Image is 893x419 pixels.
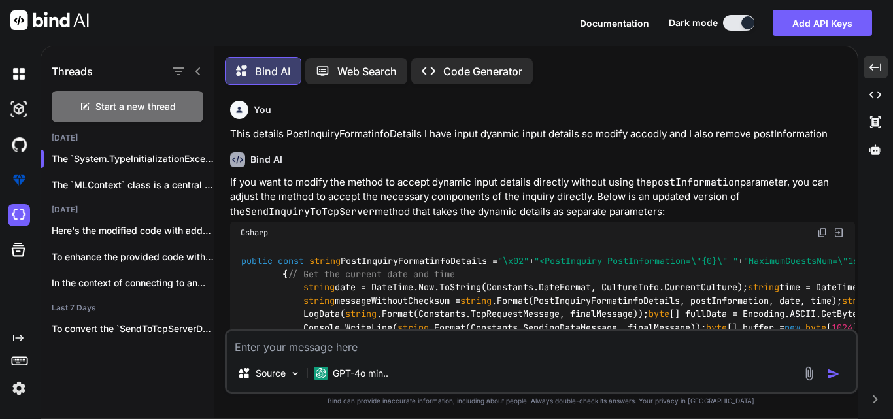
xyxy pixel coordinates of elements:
span: string [309,255,341,267]
span: byte [706,322,727,333]
p: If you want to modify the method to accept dynamic input details directly without using the param... [230,175,855,220]
p: To enhance the provided code with professional... [52,250,214,263]
img: githubDark [8,133,30,156]
span: "<PostInquiry PostInformation=\"{0}\" " [534,255,738,267]
h1: Threads [52,63,93,79]
img: darkAi-studio [8,98,30,120]
p: The `System.TypeInitializationException`... [52,152,214,165]
span: string [303,295,335,307]
span: "\x02" [497,255,529,267]
p: In the context of connecting to an... [52,277,214,290]
h2: [DATE] [41,133,214,143]
img: premium [8,169,30,191]
p: Bind AI [255,63,290,79]
button: Documentation [580,16,649,30]
code: SendInquiryToTcpServer [245,205,375,218]
span: string [748,282,779,293]
p: Source [256,367,286,380]
p: Here's the modified code with added summary... [52,224,214,237]
span: const [278,255,304,267]
span: new [784,322,800,333]
span: string [397,322,429,333]
img: GPT-4o mini [314,367,328,380]
h6: Bind AI [250,153,282,166]
img: settings [8,377,30,399]
p: To convert the `SendToTcpServerDataDetails` method to be... [52,322,214,335]
p: Bind can provide inaccurate information, including about people. Always double-check its answers.... [225,396,858,406]
span: string [345,309,377,320]
img: Open in Browser [833,227,845,239]
img: cloudideIcon [8,204,30,226]
span: 1024 [832,322,852,333]
img: icon [827,367,840,380]
img: Bind AI [10,10,89,30]
img: copy [817,227,828,238]
h2: [DATE] [41,205,214,215]
h2: Last 7 Days [41,303,214,313]
span: byte [649,309,669,320]
img: Pick Models [290,368,301,379]
span: Dark mode [669,16,718,29]
span: Csharp [241,227,268,238]
span: Documentation [580,18,649,29]
h6: You [254,103,271,116]
button: Add API Keys [773,10,872,36]
p: This details PostInquiryFormatinfoDetails I have input dyanmic input details so modify accodly an... [230,127,855,142]
p: Code Generator [443,63,522,79]
p: Web Search [337,63,397,79]
img: darkChat [8,63,30,85]
span: Start a new thread [95,100,176,113]
span: string [842,295,873,307]
img: attachment [801,366,817,381]
p: GPT-4o min.. [333,367,388,380]
span: public [241,255,273,267]
span: string [460,295,492,307]
span: // Get the current date and time [288,268,455,280]
p: The `MLContext` class is a central part ... [52,178,214,192]
code: postInformation [652,176,740,189]
span: string [303,282,335,293]
span: byte [805,322,826,333]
